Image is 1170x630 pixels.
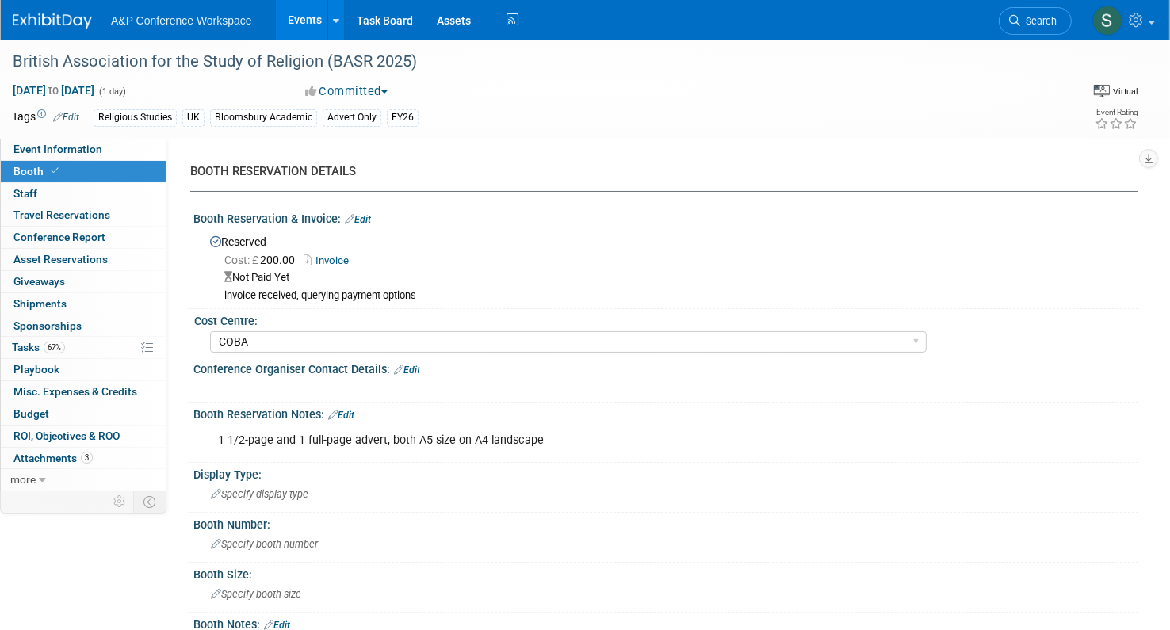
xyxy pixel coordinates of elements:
[13,253,108,265] span: Asset Reservations
[81,452,93,464] span: 3
[44,342,65,353] span: 67%
[13,275,65,288] span: Giveaways
[12,341,65,353] span: Tasks
[1095,109,1137,116] div: Event Rating
[1,469,166,491] a: more
[134,491,166,512] td: Toggle Event Tabs
[970,82,1138,106] div: Event Format
[111,14,252,27] span: A&P Conference Workspace
[193,357,1138,378] div: Conference Organiser Contact Details:
[12,83,95,97] span: [DATE] [DATE]
[97,86,126,97] span: (1 day)
[1092,6,1122,36] img: Sophia Hettler
[999,7,1072,35] a: Search
[328,410,354,421] a: Edit
[1,183,166,204] a: Staff
[193,563,1138,582] div: Booth Size:
[51,166,59,175] i: Booth reservation complete
[7,48,1042,76] div: British Association for the Study of Religion (BASR 2025)
[10,473,36,486] span: more
[193,403,1138,423] div: Booth Reservation Notes:
[205,230,1126,303] div: Reserved
[210,109,317,126] div: Bloomsbury Academic
[182,109,205,126] div: UK
[1,227,166,248] a: Conference Report
[207,425,957,456] div: 1 1/2-page and 1 full-page advert, both A5 size on A4 landscape
[1,381,166,403] a: Misc. Expenses & Credits
[13,13,92,29] img: ExhibitDay
[94,109,177,126] div: Religious Studies
[106,491,134,512] td: Personalize Event Tab Strip
[1,249,166,270] a: Asset Reservations
[13,407,49,420] span: Budget
[323,109,381,126] div: Advert Only
[394,365,420,376] a: Edit
[1,337,166,358] a: Tasks67%
[194,309,1131,329] div: Cost Centre:
[1,161,166,182] a: Booth
[1,204,166,226] a: Travel Reservations
[13,231,105,243] span: Conference Report
[13,319,82,332] span: Sponsorships
[46,84,61,97] span: to
[224,289,1126,303] div: invoice received, querying payment options
[300,83,394,100] button: Committed
[13,165,62,178] span: Booth
[1,139,166,160] a: Event Information
[13,452,93,464] span: Attachments
[1,359,166,380] a: Playbook
[13,187,37,200] span: Staff
[304,254,357,266] a: Invoice
[13,363,59,376] span: Playbook
[1,293,166,315] a: Shipments
[13,208,110,221] span: Travel Reservations
[53,112,79,123] a: Edit
[1,315,166,337] a: Sponsorships
[1094,85,1110,97] img: Format-Virtual.png
[193,463,1138,483] div: Display Type:
[1,271,166,292] a: Giveaways
[345,214,371,225] a: Edit
[193,513,1138,533] div: Booth Number:
[13,297,67,310] span: Shipments
[211,588,301,600] span: Specify booth size
[1,426,166,447] a: ROI, Objectives & ROO
[1112,86,1138,97] div: Virtual
[1,448,166,469] a: Attachments3
[224,254,260,266] span: Cost: £
[211,538,318,550] span: Specify booth number
[1094,82,1138,98] div: Event Format
[1,403,166,425] a: Budget
[211,488,308,500] span: Specify display type
[224,270,1126,285] div: Not Paid Yet
[13,143,102,155] span: Event Information
[193,207,1138,227] div: Booth Reservation & Invoice:
[224,254,301,266] span: 200.00
[13,385,137,398] span: Misc. Expenses & Credits
[13,430,120,442] span: ROI, Objectives & ROO
[190,163,1126,180] div: BOOTH RESERVATION DETAILS
[387,109,419,126] div: FY26
[12,109,79,127] td: Tags
[1020,15,1057,27] span: Search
